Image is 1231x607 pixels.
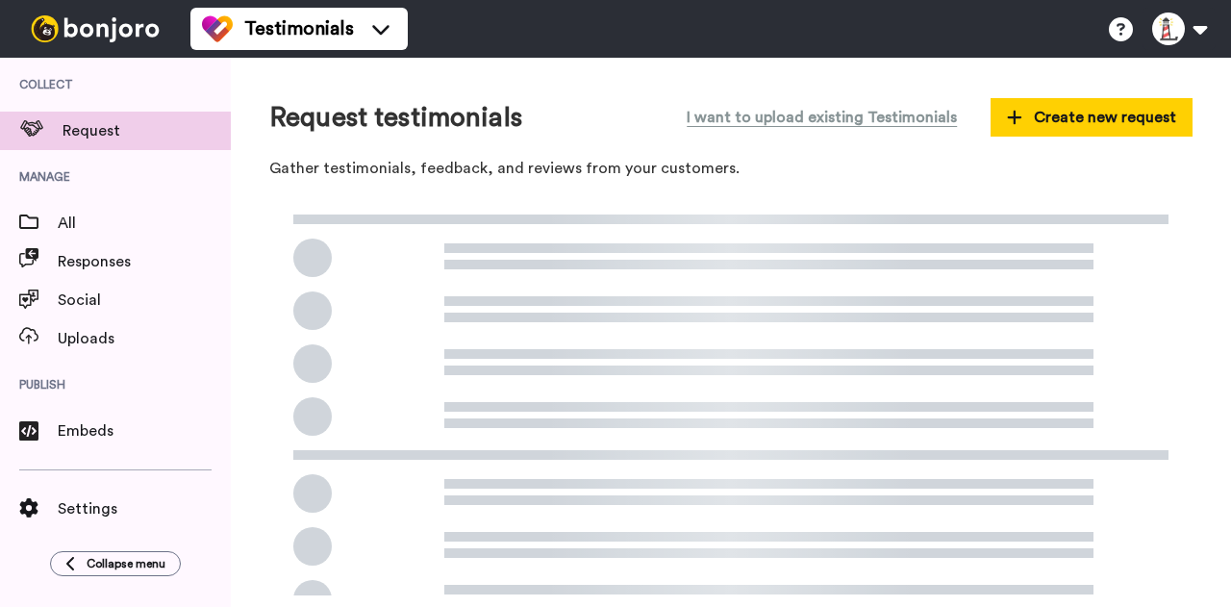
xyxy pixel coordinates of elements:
[687,106,957,129] span: I want to upload existing Testimonials
[50,551,181,576] button: Collapse menu
[202,13,233,44] img: tm-color.svg
[672,96,971,139] button: I want to upload existing Testimonials
[87,556,165,571] span: Collapse menu
[58,419,231,443] span: Embeds
[23,15,167,42] img: bj-logo-header-white.svg
[58,212,231,235] span: All
[244,15,354,42] span: Testimonials
[58,289,231,312] span: Social
[991,98,1193,137] button: Create new request
[1007,106,1176,129] span: Create new request
[58,327,231,350] span: Uploads
[63,119,231,142] span: Request
[269,103,522,133] h1: Request testimonials
[58,497,231,520] span: Settings
[58,250,231,273] span: Responses
[269,158,1193,180] p: Gather testimonials, feedback, and reviews from your customers.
